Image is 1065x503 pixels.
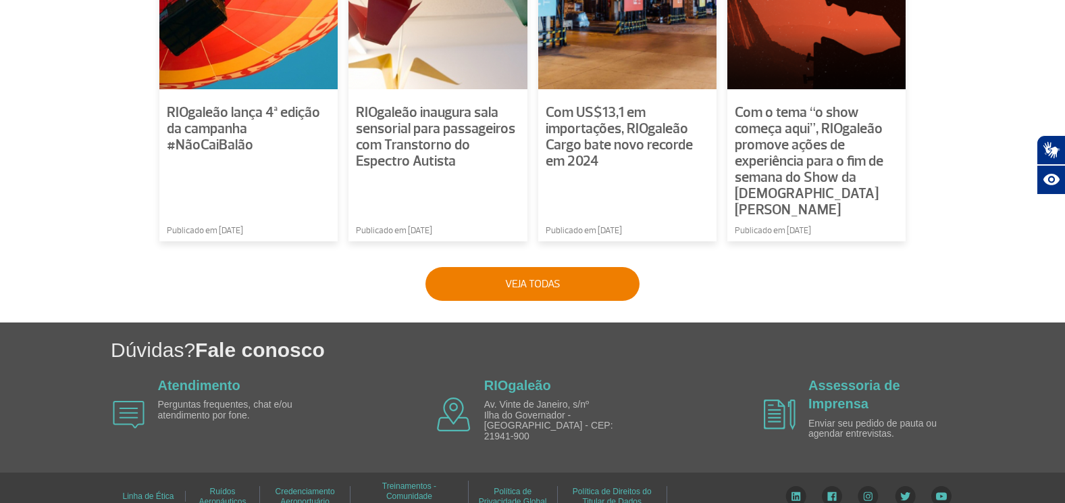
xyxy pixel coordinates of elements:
a: RIOgaleão [484,378,551,393]
span: Publicado em [DATE] [735,224,811,238]
div: Plugin de acessibilidade da Hand Talk. [1037,135,1065,195]
button: Veja todas [425,267,640,301]
h1: Dúvidas? [111,336,1065,364]
button: Abrir tradutor de língua de sinais. [1037,135,1065,165]
span: Publicado em [DATE] [546,224,622,238]
span: Com o tema “o show começa aqui”, RIOgaleão promove ações de experiência para o fim de semana do S... [735,103,883,219]
span: RIOgaleão inaugura sala sensorial para passageiros com Transtorno do Espectro Autista [356,103,515,170]
span: Publicado em [DATE] [167,224,243,238]
span: Fale conosco [195,339,325,361]
span: Com US$13,1 em importações, RIOgaleão Cargo bate novo recorde em 2024 [546,103,693,170]
img: airplane icon [764,400,796,430]
a: Atendimento [158,378,240,393]
img: airplane icon [437,398,471,431]
a: Assessoria de Imprensa [808,378,900,411]
img: airplane icon [113,401,145,429]
button: Abrir recursos assistivos. [1037,165,1065,195]
p: Perguntas frequentes, chat e/ou atendimento por fone. [158,400,313,421]
p: Av. Vinte de Janeiro, s/nº Ilha do Governador - [GEOGRAPHIC_DATA] - CEP: 21941-900 [484,400,640,441]
p: Enviar seu pedido de pauta ou agendar entrevistas. [808,418,964,439]
span: Publicado em [DATE] [356,224,432,238]
span: RIOgaleão lança 4ª edição da campanha #NãoCaiBalão [167,103,320,154]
